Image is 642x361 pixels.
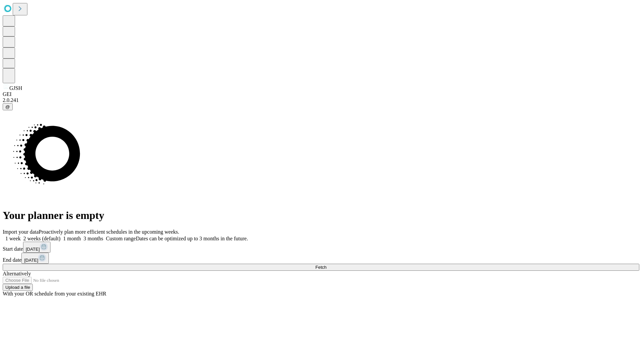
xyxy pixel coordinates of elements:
span: @ [5,104,10,109]
h1: Your planner is empty [3,209,639,222]
span: Import your data [3,229,39,235]
div: GEI [3,91,639,97]
span: 1 month [63,236,81,241]
span: Dates can be optimized up to 3 months in the future. [136,236,248,241]
span: Fetch [315,265,326,270]
span: Proactively plan more efficient schedules in the upcoming weeks. [39,229,179,235]
span: With your OR schedule from your existing EHR [3,291,106,296]
span: 2 weeks (default) [23,236,61,241]
div: 2.0.241 [3,97,639,103]
span: 1 week [5,236,21,241]
span: Alternatively [3,271,31,276]
span: [DATE] [26,247,40,252]
span: GJSH [9,85,22,91]
button: Fetch [3,264,639,271]
span: Custom range [106,236,136,241]
button: [DATE] [23,242,50,253]
div: Start date [3,242,639,253]
span: [DATE] [24,258,38,263]
button: @ [3,103,13,110]
button: Upload a file [3,284,33,291]
span: 3 months [84,236,103,241]
button: [DATE] [21,253,49,264]
div: End date [3,253,639,264]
